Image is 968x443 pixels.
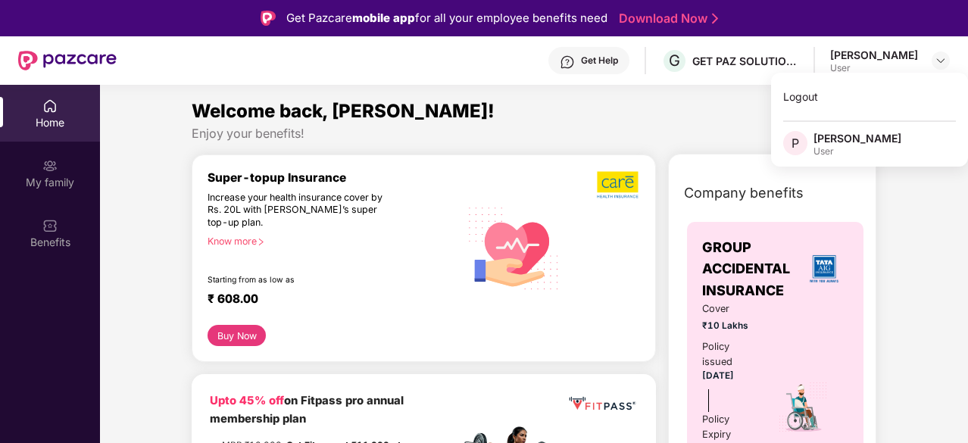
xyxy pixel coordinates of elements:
img: New Pazcare Logo [18,51,117,70]
div: Increase your health insurance cover by Rs. 20L with [PERSON_NAME]’s super top-up plan. [208,192,395,229]
div: Policy Expiry [702,412,757,442]
img: Logo [261,11,276,26]
div: User [813,145,901,158]
span: Cover [702,301,757,317]
span: right [257,238,265,246]
img: svg+xml;base64,PHN2ZyB3aWR0aD0iMjAiIGhlaWdodD0iMjAiIHZpZXdCb3g9IjAgMCAyMCAyMCIgZmlsbD0ibm9uZSIgeG... [42,158,58,173]
img: svg+xml;base64,PHN2ZyB4bWxucz0iaHR0cDovL3d3dy53My5vcmcvMjAwMC9zdmciIHhtbG5zOnhsaW5rPSJodHRwOi8vd3... [460,192,568,302]
div: Get Pazcare for all your employee benefits need [286,9,607,27]
span: GROUP ACCIDENTAL INSURANCE [702,237,800,301]
div: Policy issued [702,339,757,370]
a: Download Now [619,11,714,27]
div: Super-topup Insurance [208,170,460,185]
div: ₹ 608.00 [208,292,445,310]
div: GET PAZ SOLUTIONS PRIVATE LIMTED [692,54,798,68]
img: svg+xml;base64,PHN2ZyBpZD0iRHJvcGRvd24tMzJ4MzIiIHhtbG5zPSJodHRwOi8vd3d3LnczLm9yZy8yMDAwL3N2ZyIgd2... [935,55,947,67]
img: insurerLogo [804,248,845,289]
div: [PERSON_NAME] [830,48,918,62]
span: Company benefits [684,183,804,204]
div: Starting from as low as [208,275,395,285]
img: icon [777,381,829,434]
div: Enjoy your benefits! [192,126,876,142]
img: svg+xml;base64,PHN2ZyBpZD0iQmVuZWZpdHMiIHhtbG5zPSJodHRwOi8vd3d3LnczLm9yZy8yMDAwL3N2ZyIgd2lkdGg9Ij... [42,218,58,233]
span: Welcome back, [PERSON_NAME]! [192,100,495,122]
img: svg+xml;base64,PHN2ZyBpZD0iSGVscC0zMngzMiIgeG1sbnM9Imh0dHA6Ly93d3cudzMub3JnLzIwMDAvc3ZnIiB3aWR0aD... [560,55,575,70]
span: [DATE] [702,370,734,381]
img: fppp.png [567,392,638,414]
b: Upto 45% off [210,394,284,407]
div: Logout [771,82,968,111]
img: Stroke [712,11,718,27]
img: svg+xml;base64,PHN2ZyBpZD0iSG9tZSIgeG1sbnM9Imh0dHA6Ly93d3cudzMub3JnLzIwMDAvc3ZnIiB3aWR0aD0iMjAiIG... [42,98,58,114]
div: [PERSON_NAME] [813,131,901,145]
div: Get Help [581,55,618,67]
span: P [792,134,799,152]
div: User [830,62,918,74]
span: ₹10 Lakhs [702,319,757,333]
img: b5dec4f62d2307b9de63beb79f102df3.png [597,170,640,199]
div: Know more [208,236,451,246]
strong: mobile app [352,11,415,25]
span: G [669,51,680,70]
button: Buy Now [208,325,266,346]
b: on Fitpass pro annual membership plan [210,394,404,425]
